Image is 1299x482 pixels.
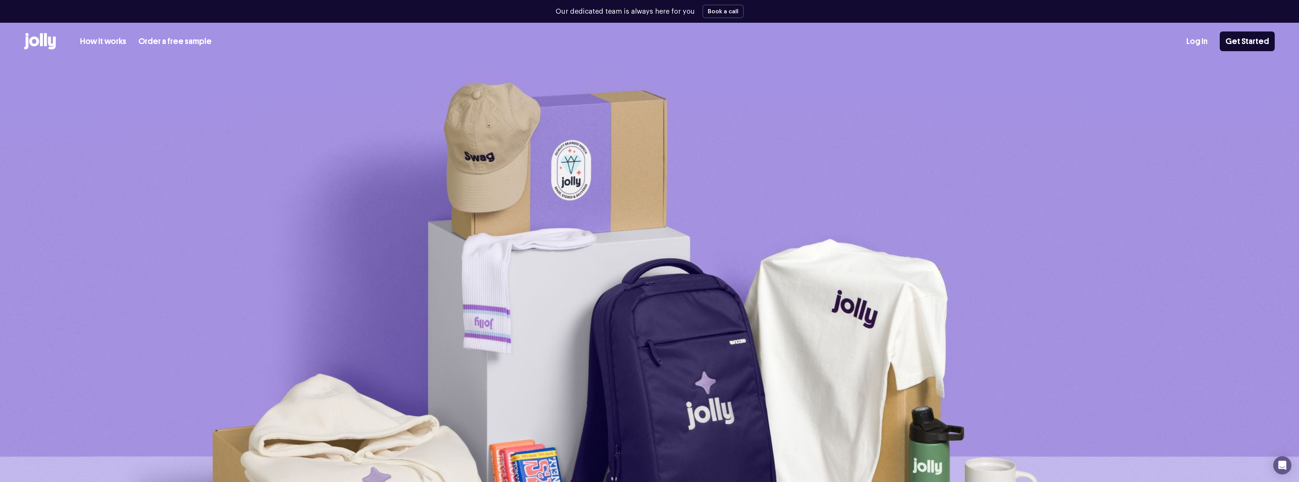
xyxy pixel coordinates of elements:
[1186,35,1208,48] a: Log In
[138,35,212,48] a: Order a free sample
[1273,456,1291,474] div: Open Intercom Messenger
[702,5,744,18] button: Book a call
[1220,31,1275,51] a: Get Started
[80,35,126,48] a: How it works
[556,6,695,17] p: Our dedicated team is always here for you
